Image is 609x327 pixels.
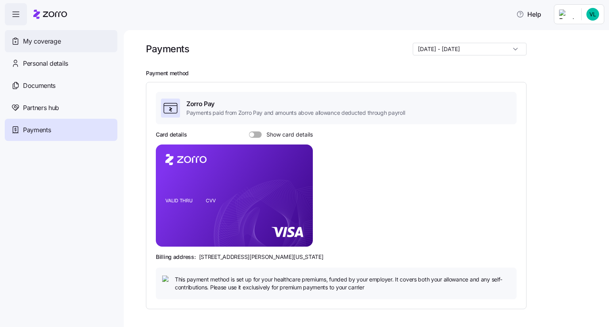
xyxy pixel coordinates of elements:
[146,70,598,77] h2: Payment method
[156,131,187,139] h3: Card details
[206,198,216,204] tspan: CVV
[5,30,117,52] a: My coverage
[199,253,324,261] span: [STREET_ADDRESS][PERSON_NAME][US_STATE]
[5,97,117,119] a: Partners hub
[516,10,541,19] span: Help
[186,99,405,109] span: Zorro Pay
[262,131,313,138] span: Show card details
[175,276,510,292] span: This payment method is set up for your healthcare premiums, funded by your employer. It covers bo...
[165,198,193,204] tspan: VALID THRU
[23,125,51,135] span: Payments
[162,276,172,285] img: icon bulb
[23,36,61,46] span: My coverage
[23,103,59,113] span: Partners hub
[5,74,117,97] a: Documents
[156,253,196,261] span: Billing address:
[146,43,189,55] h1: Payments
[186,109,405,117] span: Payments paid from Zorro Pay and amounts above allowance deducted through payroll
[23,81,56,91] span: Documents
[23,59,68,68] span: Personal details
[510,6,548,22] button: Help
[5,119,117,141] a: Payments
[586,8,599,21] img: 149665176980fd93a9f28d497bc2dc51
[5,52,117,74] a: Personal details
[559,10,575,19] img: Employer logo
